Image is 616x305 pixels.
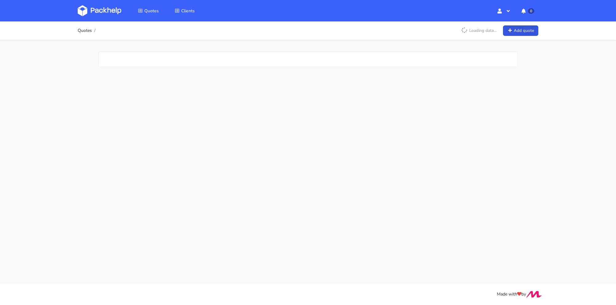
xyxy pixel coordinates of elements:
[144,8,159,14] span: Quotes
[78,5,121,16] img: Dashboard
[78,28,92,33] a: Quotes
[458,25,500,36] p: Loading data...
[503,25,538,36] a: Add quote
[131,5,166,16] a: Quotes
[167,5,202,16] a: Clients
[517,5,538,16] button: 0
[70,291,546,298] div: Made with by
[528,8,534,14] span: 0
[181,8,195,14] span: Clients
[78,25,97,37] nav: breadcrumb
[526,291,542,298] img: Move Closer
